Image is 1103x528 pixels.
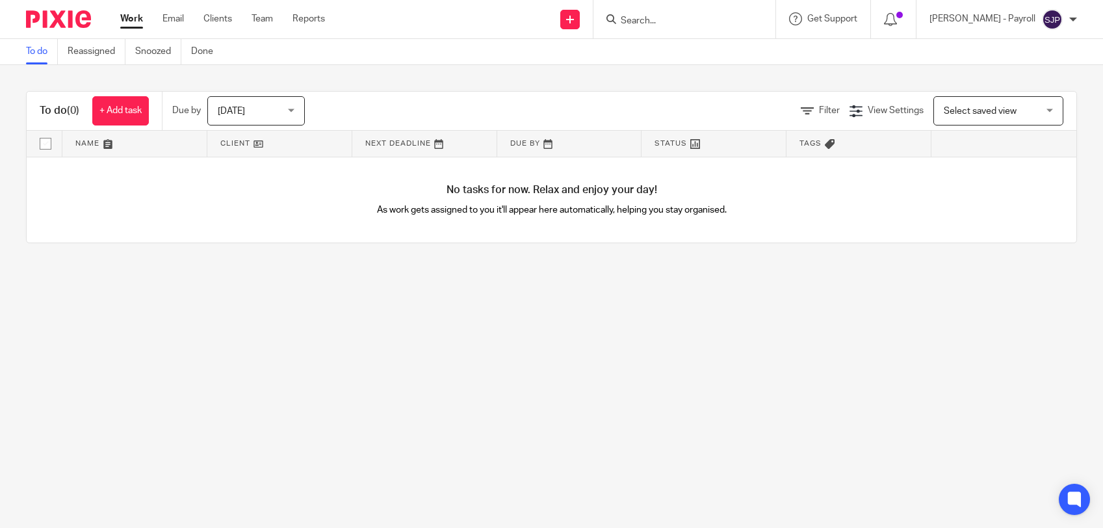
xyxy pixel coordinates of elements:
[92,96,149,125] a: + Add task
[807,14,857,23] span: Get Support
[619,16,736,27] input: Search
[218,107,245,116] span: [DATE]
[289,204,814,217] p: As work gets assigned to you it'll appear here automatically, helping you stay organised.
[162,12,184,25] a: Email
[944,107,1017,116] span: Select saved view
[135,39,181,64] a: Snoozed
[172,104,201,117] p: Due by
[26,10,91,28] img: Pixie
[799,140,822,147] span: Tags
[292,12,325,25] a: Reports
[67,105,79,116] span: (0)
[26,39,58,64] a: To do
[868,106,924,115] span: View Settings
[252,12,273,25] a: Team
[191,39,223,64] a: Done
[203,12,232,25] a: Clients
[27,183,1076,197] h4: No tasks for now. Relax and enjoy your day!
[40,104,79,118] h1: To do
[929,12,1035,25] p: [PERSON_NAME] - Payroll
[68,39,125,64] a: Reassigned
[819,106,840,115] span: Filter
[1042,9,1063,30] img: svg%3E
[120,12,143,25] a: Work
